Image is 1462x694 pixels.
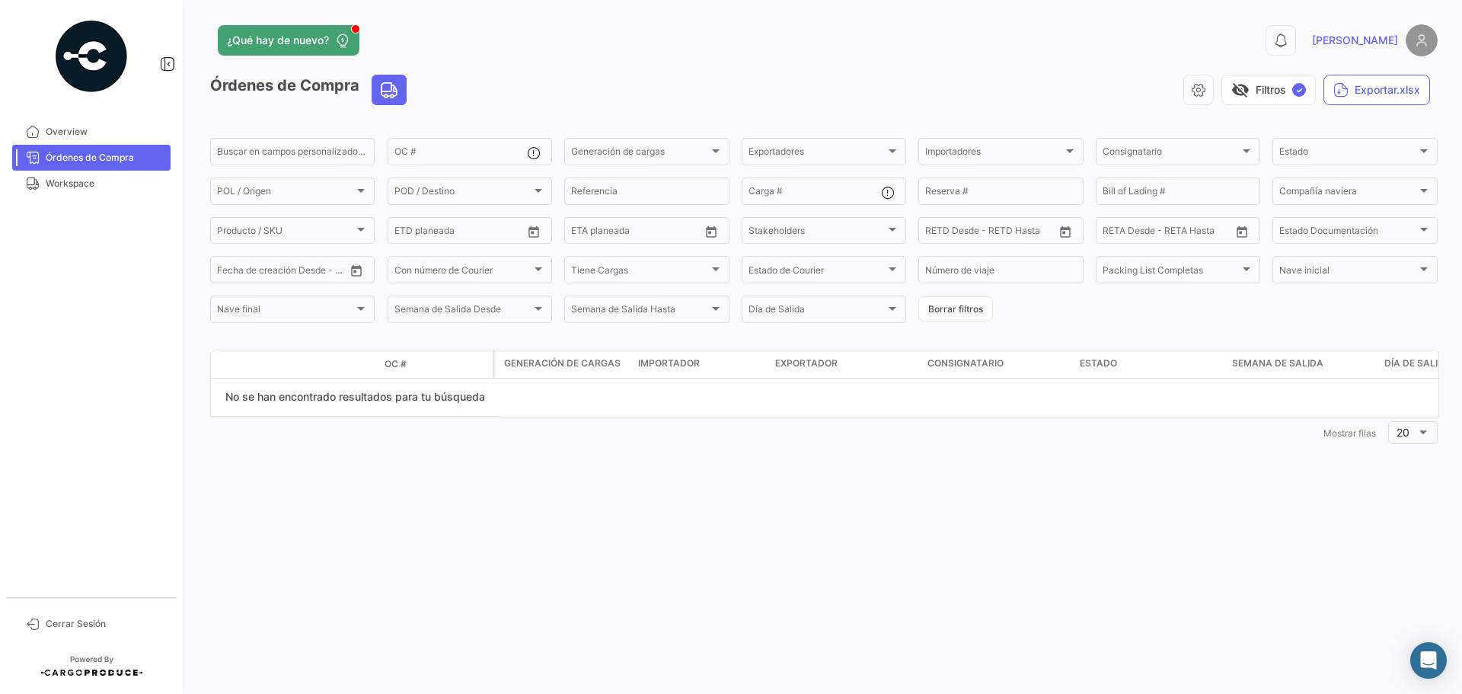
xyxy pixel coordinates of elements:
datatable-header-cell: OC # [378,351,493,377]
span: Estado de Courier [749,267,886,277]
input: Hasta [963,228,1024,238]
button: Open calendar [345,259,368,282]
datatable-header-cell: Modo de Transporte [241,358,279,370]
span: Estado [1080,357,1117,370]
span: 20 [1397,426,1409,439]
a: Overview [12,119,171,145]
span: Estado Documentación [1279,228,1416,238]
h3: Órdenes de Compra [210,75,411,105]
span: Semana de Salida Hasta [571,306,708,317]
span: Día de Salida [749,306,886,317]
span: Workspace [46,177,164,190]
a: Órdenes de Compra [12,145,171,171]
span: Órdenes de Compra [46,151,164,165]
input: Desde [925,228,953,238]
span: Consignatario [927,357,1004,370]
span: Día de Salida [1384,357,1451,370]
span: Tiene Cargas [571,267,708,277]
input: Desde [394,228,422,238]
span: [PERSON_NAME] [1312,33,1398,48]
datatable-header-cell: Exportador [769,350,921,378]
span: POD / Destino [394,188,531,199]
span: Packing List Completas [1103,267,1240,277]
span: Nave inicial [1279,267,1416,277]
datatable-header-cell: Generación de cargas [495,350,632,378]
button: Land [372,75,406,104]
span: Con número de Courier [394,267,531,277]
button: visibility_offFiltros✓ [1221,75,1316,105]
div: Abrir Intercom Messenger [1410,642,1447,679]
input: Hasta [433,228,493,238]
datatable-header-cell: Consignatario [921,350,1074,378]
button: ¿Qué hay de nuevo? [218,25,359,56]
span: OC # [385,357,407,371]
span: Generación de cargas [571,149,708,159]
span: ✓ [1292,83,1306,97]
span: POL / Origen [217,188,354,199]
span: Producto / SKU [217,228,354,238]
a: Workspace [12,171,171,197]
datatable-header-cell: Semana de Salida [1226,350,1378,378]
datatable-header-cell: Importador [632,350,769,378]
img: placeholder-user.png [1406,24,1438,56]
img: powered-by.png [53,18,129,94]
input: Hasta [255,267,316,277]
input: Desde [571,228,599,238]
button: Open calendar [522,220,545,243]
input: Hasta [609,228,670,238]
span: Semana de Salida Desde [394,306,531,317]
button: Open calendar [700,220,723,243]
datatable-header-cell: Estado [1074,350,1226,378]
span: Consignatario [1103,149,1240,159]
button: Open calendar [1054,220,1077,243]
span: Estado [1279,149,1416,159]
span: Nave final [217,306,354,317]
span: Mostrar filas [1323,427,1376,439]
span: Exportadores [749,149,886,159]
span: Stakeholders [749,228,886,238]
button: Open calendar [1231,220,1253,243]
button: Exportar.xlsx [1323,75,1430,105]
input: Hasta [1141,228,1202,238]
div: No se han encontrado resultados para tu búsqueda [211,379,500,417]
span: visibility_off [1231,81,1250,99]
span: Generación de cargas [504,357,621,370]
input: Desde [217,267,244,277]
button: Borrar filtros [918,296,993,321]
span: Importadores [925,149,1062,159]
span: Semana de Salida [1232,357,1323,370]
span: Exportador [775,357,838,370]
span: Importador [638,357,700,370]
input: Desde [1103,228,1130,238]
span: Cerrar Sesión [46,617,164,631]
span: ¿Qué hay de nuevo? [227,33,329,48]
datatable-header-cell: Estado Doc. [279,358,378,370]
span: Overview [46,125,164,139]
span: Compañía naviera [1279,188,1416,199]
